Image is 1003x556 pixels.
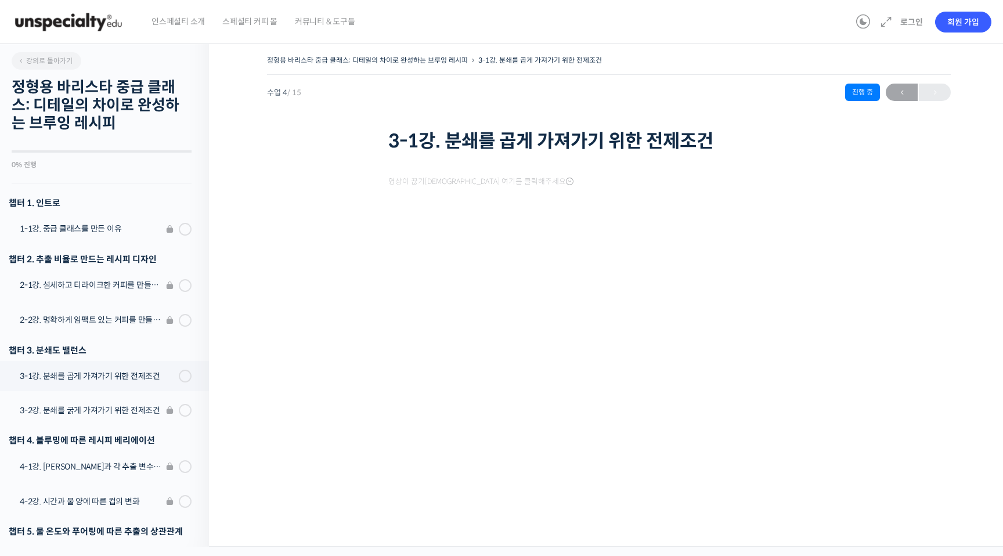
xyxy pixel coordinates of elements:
[17,56,73,65] span: 강의로 돌아가기
[388,130,829,152] h1: 3-1강. 분쇄를 곱게 가져가기 위한 전제조건
[12,52,81,70] a: 강의로 돌아가기
[267,56,468,64] a: 정형용 바리스타 중급 클래스: 디테일의 차이로 완성하는 브루잉 레시피
[388,177,573,186] span: 영상이 끊기[DEMOGRAPHIC_DATA] 여기를 클릭해주세요
[9,523,192,539] div: 챕터 5. 물 온도와 푸어링에 따른 추출의 상관관계
[886,84,918,101] a: ←이전
[9,342,192,358] div: 챕터 3. 분쇄도 밸런스
[893,9,930,35] a: 로그인
[12,78,192,133] h2: 정형용 바리스타 중급 클래스: 디테일의 차이로 완성하는 브루잉 레시피
[478,56,602,64] a: 3-1강. 분쇄를 곱게 가져가기 위한 전제조건
[20,370,175,382] div: 3-1강. 분쇄를 곱게 가져가기 위한 전제조건
[9,432,192,448] div: 챕터 4. 블루밍에 따른 레시피 베리에이션
[12,161,192,168] div: 0% 진행
[267,89,301,96] span: 수업 4
[9,195,192,211] h3: 챕터 1. 인트로
[935,12,991,33] a: 회원 가입
[9,251,192,267] div: 챕터 2. 추출 비율로 만드는 레시피 디자인
[886,85,918,100] span: ←
[287,88,301,98] span: / 15
[845,84,880,101] div: 진행 중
